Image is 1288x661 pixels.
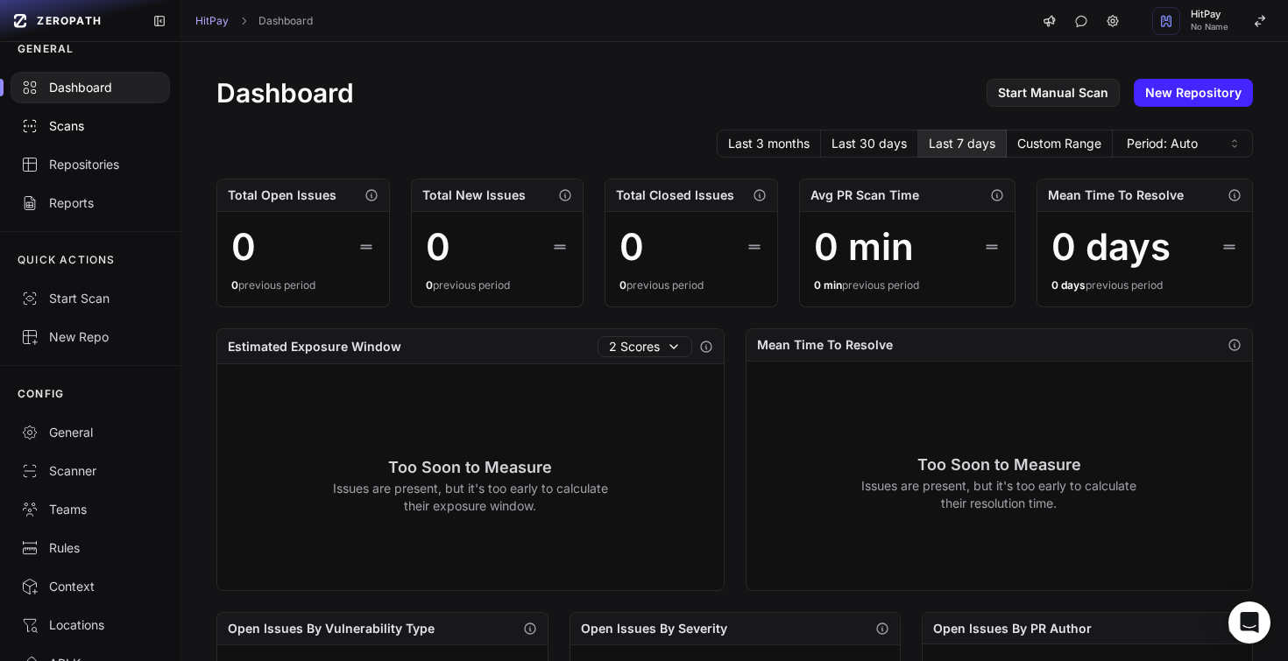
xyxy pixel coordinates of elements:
[581,620,727,637] h2: Open Issues By Severity
[1134,79,1253,107] a: New Repository
[918,130,1007,158] button: Last 7 days
[1191,23,1228,32] span: No Name
[619,226,644,268] div: 0
[21,616,159,634] div: Locations
[231,226,256,268] div: 0
[757,336,893,354] h2: Mean Time To Resolve
[18,42,74,56] p: GENERAL
[616,186,734,204] h2: Total Closed Issues
[619,278,626,292] span: 0
[21,462,159,480] div: Scanner
[861,477,1137,512] p: Issues are present, but it's too early to calculate their resolution time.
[21,117,159,135] div: Scans
[426,278,570,292] div: previous period
[933,620,1092,637] h2: Open Issues By PR Author
[21,290,159,307] div: Start Scan
[1051,278,1086,292] span: 0 days
[21,79,159,96] div: Dashboard
[1007,130,1113,158] button: Custom Range
[21,424,159,441] div: General
[1191,10,1228,19] span: HitPay
[231,278,238,292] span: 0
[228,186,336,204] h2: Total Open Issues
[332,455,608,480] h3: Too Soon to Measure
[426,278,433,292] span: 0
[231,278,375,292] div: previous period
[1051,226,1171,268] div: 0 days
[1228,137,1242,151] svg: caret sort,
[332,480,608,515] p: Issues are present, but it's too early to calculate their exposure window.
[18,387,64,401] p: CONFIG
[195,14,229,28] a: HitPay
[216,77,354,109] h1: Dashboard
[717,130,821,158] button: Last 3 months
[814,278,1001,292] div: previous period
[21,156,159,173] div: Repositories
[987,79,1120,107] a: Start Manual Scan
[195,14,313,28] nav: breadcrumb
[37,14,102,28] span: ZEROPATH
[21,578,159,595] div: Context
[21,194,159,212] div: Reports
[21,501,159,518] div: Teams
[598,336,692,357] button: 2 Scores
[1051,278,1238,292] div: previous period
[422,186,526,204] h2: Total New Issues
[258,14,313,28] a: Dashboard
[228,620,435,637] h2: Open Issues By Vulnerability Type
[1048,186,1184,204] h2: Mean Time To Resolve
[814,226,914,268] div: 0 min
[619,278,763,292] div: previous period
[237,15,250,27] svg: chevron right,
[1127,135,1198,152] span: Period: Auto
[1228,601,1270,643] div: Open Intercom Messenger
[21,328,159,346] div: New Repo
[228,338,401,355] h2: Estimated Exposure Window
[814,278,842,292] span: 0 min
[810,186,919,204] h2: Avg PR Scan Time
[861,453,1137,477] h3: Too Soon to Measure
[426,226,450,268] div: 0
[21,539,159,557] div: Rules
[18,253,116,267] p: QUICK ACTIONS
[821,130,918,158] button: Last 30 days
[7,7,138,35] a: ZEROPATH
